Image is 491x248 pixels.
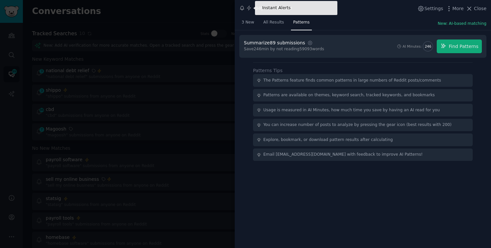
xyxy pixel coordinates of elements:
[263,122,452,128] div: You can increase number of posts to analyze by pressing the gear icon (best results with 200)
[293,20,310,25] span: Patterns
[425,44,431,49] span: 246
[263,152,423,158] div: Email [EMAIL_ADDRESS][DOMAIN_NAME] with feedback to improve AI Patterns!
[244,46,324,52] div: Save 246 min by not reading 59093 words
[263,137,393,143] div: Explore, bookmark, or download pattern results after calculating
[263,92,435,98] div: Patterns are available on themes, keyword search, tracked keywords, and bookmarks
[449,43,479,50] span: Find Patterns
[291,17,312,31] a: Patterns
[424,5,443,12] span: Settings
[261,17,286,31] a: All Results
[263,107,440,113] div: Usage is measured in AI Minutes, how much time you save by having an AI read for you
[474,5,486,12] span: Close
[239,17,256,31] a: 3 New
[242,20,254,25] span: 3 New
[466,5,486,12] button: Close
[263,78,441,84] div: The Patterns feature finds common patterns in large numbers of Reddit posts/comments
[438,21,486,27] button: New: AI-based matching
[263,20,284,25] span: All Results
[244,39,305,46] div: Summarize 89 submissions
[402,44,422,49] div: AI Minutes:
[253,68,282,73] label: Patterns Tips
[255,5,292,11] div: payroll software
[452,5,464,12] span: More
[437,39,482,53] button: Find Patterns
[417,5,443,12] button: Settings
[446,5,464,12] button: More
